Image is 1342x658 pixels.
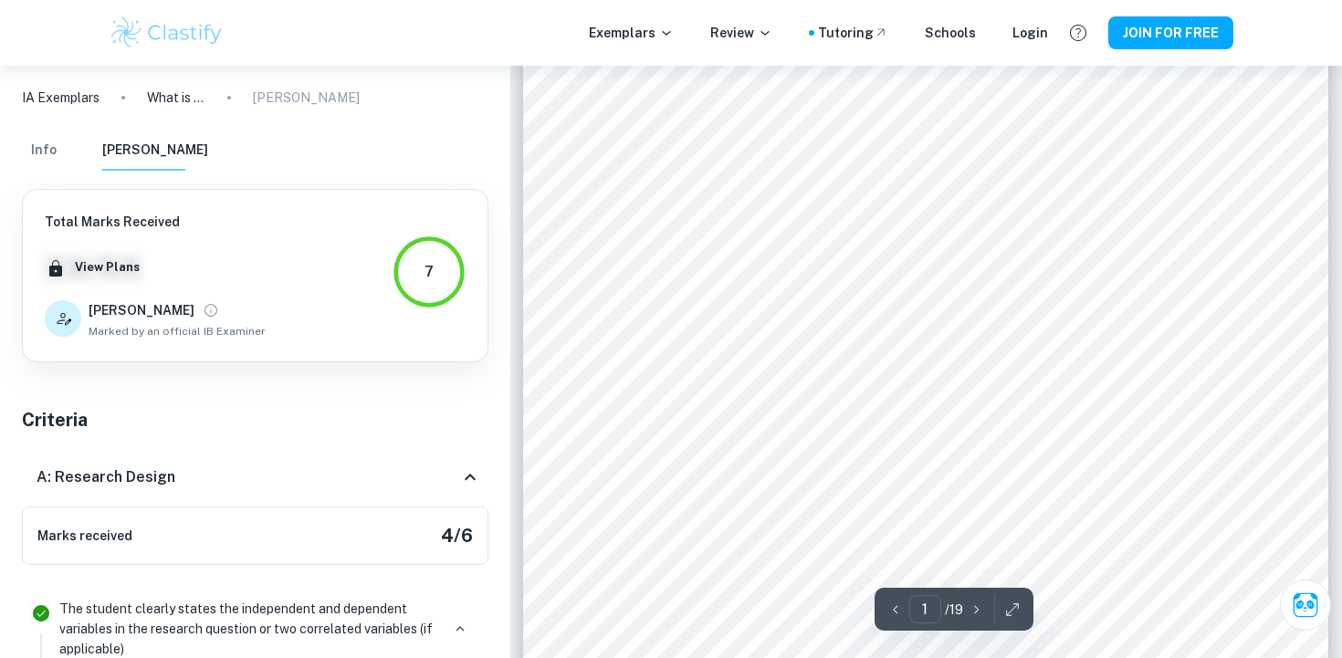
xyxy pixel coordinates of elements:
[1012,23,1048,43] a: Login
[1280,580,1331,631] button: Ask Clai
[441,522,473,549] h5: 4 / 6
[37,466,175,488] h6: A: Research Design
[30,602,52,624] svg: Correct
[102,131,208,171] button: [PERSON_NAME]
[710,23,772,43] p: Review
[22,448,488,507] div: A: Research Design
[89,323,266,339] span: Marked by an official IB Examiner
[70,254,144,281] button: View Plans
[22,131,66,171] button: Info
[818,23,888,43] a: Tutoring
[253,88,360,108] p: [PERSON_NAME]
[147,88,205,108] p: What is the effect of the socio-economic development of European countries, as measured by the HD...
[109,15,225,51] img: Clastify logo
[22,88,100,108] a: IA Exemplars
[589,23,674,43] p: Exemplars
[22,406,488,433] h5: Criteria
[925,23,976,43] a: Schools
[45,212,266,232] h6: Total Marks Received
[89,300,194,320] h6: [PERSON_NAME]
[945,600,963,620] p: / 19
[198,298,224,323] button: View full profile
[1063,17,1094,48] button: Help and Feedback
[37,526,132,546] h6: Marks received
[1108,16,1233,49] button: JOIN FOR FREE
[425,261,434,283] div: 7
